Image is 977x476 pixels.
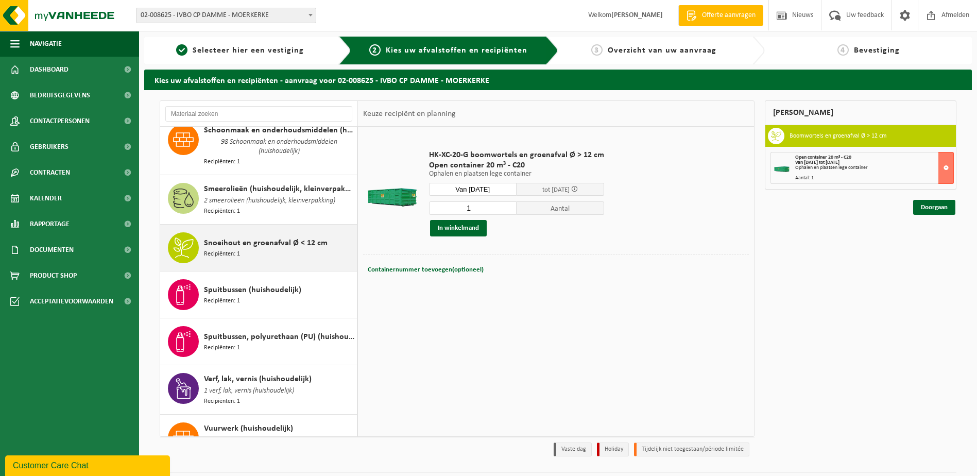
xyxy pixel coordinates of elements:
[429,171,604,178] p: Ophalen en plaatsen lege container
[160,116,357,175] button: Schoonmaak en onderhoudsmiddelen (huishoudelijk) 98 Schoonmaak en onderhoudsmiddelen (huishoudeli...
[30,185,62,211] span: Kalender
[795,160,839,165] strong: Van [DATE] tot [DATE]
[204,397,240,406] span: Recipiënten: 1
[795,176,953,181] div: Aantal: 1
[160,365,357,415] button: Verf, lak, vernis (huishoudelijk) 1 verf, lak, vernis (huishoudelijk) Recipiënten: 1
[204,137,354,157] span: 98 Schoonmaak en onderhoudsmiddelen (huishoudelijk)
[611,11,663,19] strong: [PERSON_NAME]
[795,165,953,171] div: Ophalen en plaatsen lege container
[634,443,749,456] li: Tijdelijk niet toegestaan/période limitée
[30,160,70,185] span: Contracten
[795,155,851,160] span: Open container 20 m³ - C20
[204,296,240,306] span: Recipiënten: 1
[358,101,461,127] div: Keuze recipiënt en planning
[369,44,381,56] span: 2
[176,44,187,56] span: 1
[204,237,328,249] span: Snoeihout en groenafval Ø < 12 cm
[204,373,312,385] span: Verf, lak, vernis (huishoudelijk)
[204,249,240,259] span: Recipiënten: 1
[204,183,354,195] span: Smeerolieën (huishoudelijk, kleinverpakking)
[30,82,90,108] span: Bedrijfsgegevens
[204,343,240,353] span: Recipiënten: 1
[367,263,485,277] button: Containernummer toevoegen(optioneel)
[30,263,77,288] span: Product Shop
[854,46,900,55] span: Bevestiging
[160,271,357,318] button: Spuitbussen (huishoudelijk) Recipiënten: 1
[160,225,357,271] button: Snoeihout en groenafval Ø < 12 cm Recipiënten: 1
[204,124,354,137] span: Schoonmaak en onderhoudsmiddelen (huishoudelijk)
[699,10,758,21] span: Offerte aanvragen
[5,453,172,476] iframe: chat widget
[165,106,352,122] input: Materiaal zoeken
[386,46,527,55] span: Kies uw afvalstoffen en recipiënten
[429,160,604,171] span: Open container 20 m³ - C20
[204,157,240,167] span: Recipiënten: 1
[597,443,629,456] li: Holiday
[144,70,972,90] h2: Kies uw afvalstoffen en recipiënten - aanvraag voor 02-008625 - IVBO CP DAMME - MOERKERKE
[30,134,68,160] span: Gebruikers
[554,443,592,456] li: Vaste dag
[790,128,887,144] h3: Boomwortels en groenafval Ø > 12 cm
[765,100,956,125] div: [PERSON_NAME]
[429,150,604,160] span: HK-XC-20-G boomwortels en groenafval Ø > 12 cm
[193,46,304,55] span: Selecteer hier een vestiging
[591,44,603,56] span: 3
[837,44,849,56] span: 4
[517,201,604,215] span: Aantal
[136,8,316,23] span: 02-008625 - IVBO CP DAMME - MOERKERKE
[204,422,293,435] span: Vuurwerk (huishoudelijk)
[30,57,68,82] span: Dashboard
[30,288,113,314] span: Acceptatievoorwaarden
[149,44,331,57] a: 1Selecteer hier een vestiging
[368,266,484,273] span: Containernummer toevoegen(optioneel)
[542,186,570,193] span: tot [DATE]
[160,415,357,464] button: Vuurwerk (huishoudelijk) 10 vuurwerk (huishoudelijk)
[430,220,487,236] button: In winkelmand
[160,175,357,225] button: Smeerolieën (huishoudelijk, kleinverpakking) 2 smeerolieën (huishoudelijk, kleinverpakking) Recip...
[913,200,955,215] a: Doorgaan
[204,435,283,446] span: 10 vuurwerk (huishoudelijk)
[429,183,517,196] input: Selecteer datum
[30,237,74,263] span: Documenten
[678,5,763,26] a: Offerte aanvragen
[204,385,294,397] span: 1 verf, lak, vernis (huishoudelijk)
[160,318,357,365] button: Spuitbussen, polyurethaan (PU) (huishoudelijk) Recipiënten: 1
[204,331,354,343] span: Spuitbussen, polyurethaan (PU) (huishoudelijk)
[204,195,335,207] span: 2 smeerolieën (huishoudelijk, kleinverpakking)
[30,31,62,57] span: Navigatie
[608,46,716,55] span: Overzicht van uw aanvraag
[30,211,70,237] span: Rapportage
[204,284,301,296] span: Spuitbussen (huishoudelijk)
[204,207,240,216] span: Recipiënten: 1
[30,108,90,134] span: Contactpersonen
